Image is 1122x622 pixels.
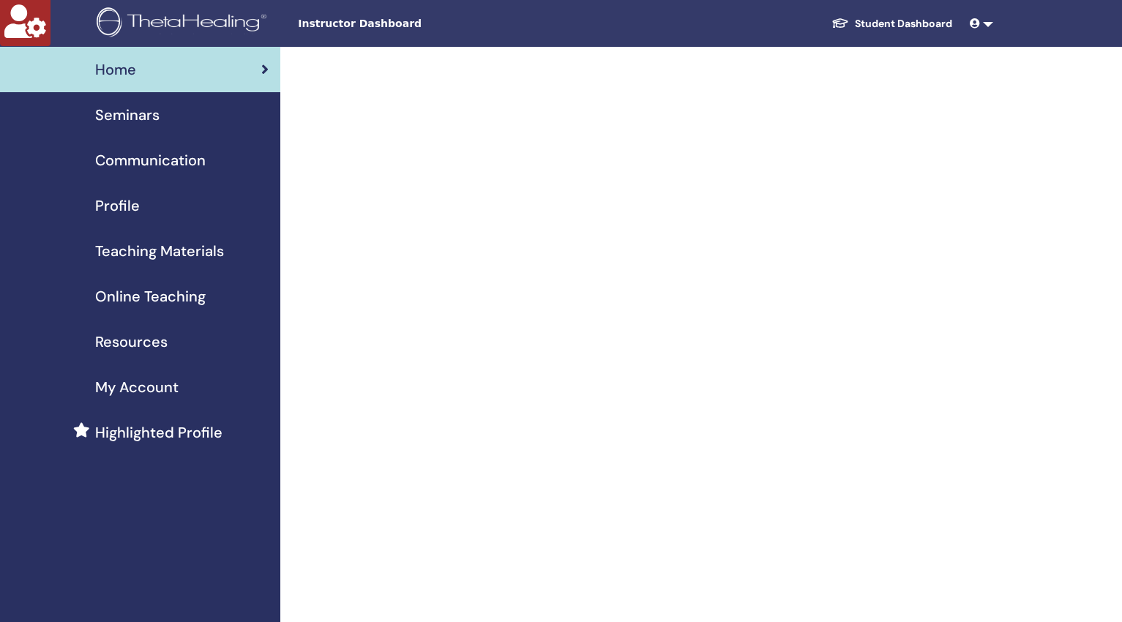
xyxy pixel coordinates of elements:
span: Teaching Materials [95,240,224,262]
a: Student Dashboard [820,10,964,37]
span: Home [95,59,136,80]
span: Profile [95,195,140,217]
span: Communication [95,149,206,171]
span: My Account [95,376,179,398]
span: Highlighted Profile [95,421,222,443]
span: Online Teaching [95,285,206,307]
span: Instructor Dashboard [298,16,517,31]
span: Resources [95,331,168,353]
span: Seminars [95,104,160,126]
img: graduation-cap-white.svg [831,17,849,29]
img: logo.png [97,7,272,40]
